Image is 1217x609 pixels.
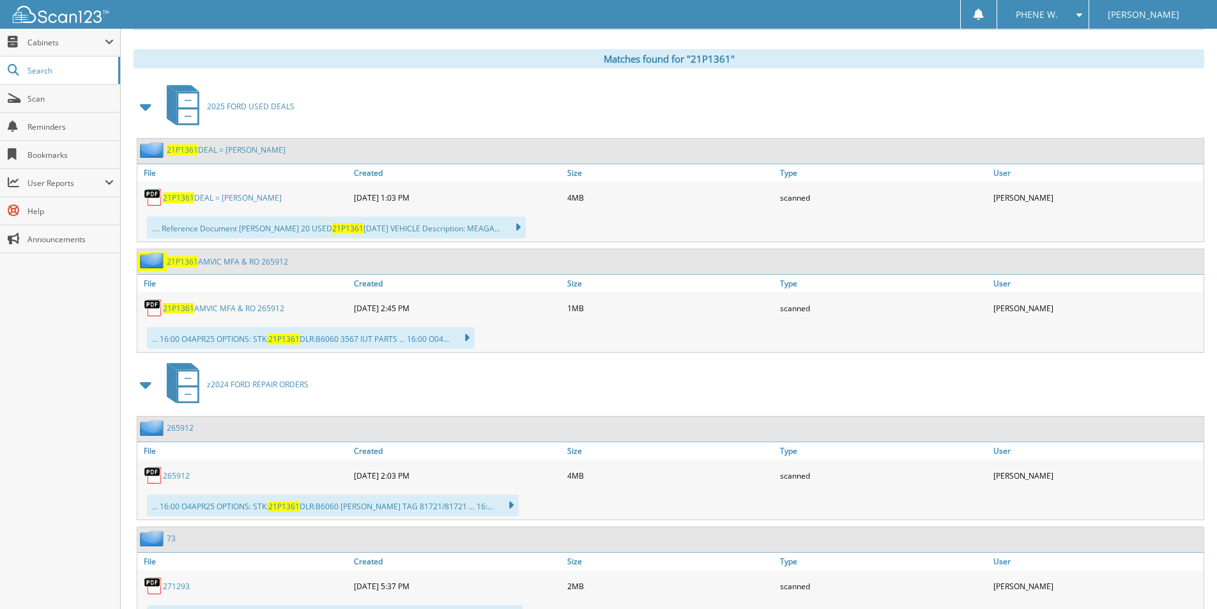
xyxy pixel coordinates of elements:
div: [PERSON_NAME] [990,185,1204,210]
div: [DATE] 2:03 PM [351,463,564,488]
a: 21P1361DEAL = [PERSON_NAME] [167,144,286,155]
span: 21P1361 [163,192,194,203]
span: 21P1361 [332,223,364,234]
a: Size [564,275,777,292]
span: 21P1361 [163,303,194,314]
a: 21P1361AMVIC MFA & RO 265912 [167,256,288,267]
div: .... Reference Document [PERSON_NAME] 20 USED [DATE] VEHICLE Description: MEAGA... [147,217,526,238]
span: User Reports [27,178,105,189]
img: folder2.png [140,252,167,268]
div: 4MB [564,463,777,488]
div: scanned [777,463,990,488]
a: Size [564,553,777,570]
div: 2MB [564,573,777,599]
span: 2025 FORD USED DEALS [207,101,295,112]
span: 21P1361 [268,501,300,512]
a: 73 [167,533,176,544]
iframe: Chat Widget [1153,548,1217,609]
div: [PERSON_NAME] [990,463,1204,488]
div: [PERSON_NAME] [990,573,1204,599]
img: scan123-logo-white.svg [13,6,109,23]
a: User [990,442,1204,459]
img: folder2.png [140,420,167,436]
span: 21P1361 [167,144,198,155]
div: 4MB [564,185,777,210]
a: 271293 [163,581,190,592]
a: User [990,164,1204,181]
a: File [137,275,351,292]
a: 265912 [163,470,190,481]
span: Bookmarks [27,150,114,160]
div: ... 16:00 O4APR25 OPTIONS: STK: DLR:B6060 [PERSON_NAME] TAG 81721/81721 ... 16:... [147,495,519,516]
a: Type [777,164,990,181]
a: Created [351,164,564,181]
a: z2024 FORD REPAIR ORDERS [159,359,309,410]
img: folder2.png [140,142,167,158]
a: 2025 FORD USED DEALS [159,81,295,132]
a: File [137,442,351,459]
span: 21P1361 [268,334,300,344]
div: scanned [777,573,990,599]
div: [DATE] 2:45 PM [351,295,564,321]
div: scanned [777,295,990,321]
a: User [990,553,1204,570]
span: Scan [27,93,114,104]
a: Size [564,164,777,181]
img: PDF.png [144,298,163,318]
a: Type [777,553,990,570]
span: Announcements [27,234,114,245]
div: scanned [777,185,990,210]
div: [DATE] 5:37 PM [351,573,564,599]
a: Type [777,275,990,292]
a: 21P1361DEAL = [PERSON_NAME] [163,192,282,203]
div: [DATE] 1:03 PM [351,185,564,210]
a: File [137,553,351,570]
a: User [990,275,1204,292]
a: 265912 [167,422,194,433]
span: Search [27,65,112,76]
img: PDF.png [144,188,163,207]
span: [PERSON_NAME] [1108,11,1179,19]
div: Matches found for "21P1361" [134,49,1204,68]
a: Created [351,442,564,459]
img: folder2.png [140,530,167,546]
a: Type [777,442,990,459]
a: Created [351,553,564,570]
div: 1MB [564,295,777,321]
a: 21P1361AMVIC MFA & RO 265912 [163,303,284,314]
span: Reminders [27,121,114,132]
span: Cabinets [27,37,105,48]
span: z2024 FORD REPAIR ORDERS [207,379,309,390]
a: File [137,164,351,181]
img: PDF.png [144,466,163,485]
a: Created [351,275,564,292]
span: 21P1361 [167,256,198,267]
span: Help [27,206,114,217]
div: ... 16:00 O4APR25 OPTIONS: STK: DLR:B6060 3567 IUT PARTS ... 16:00 O04... [147,327,475,349]
img: PDF.png [144,576,163,596]
a: Size [564,442,777,459]
span: PHENE W. [1016,11,1058,19]
div: [PERSON_NAME] [990,295,1204,321]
